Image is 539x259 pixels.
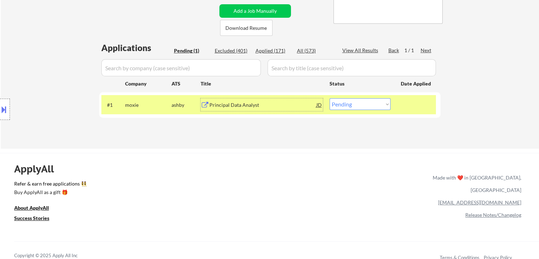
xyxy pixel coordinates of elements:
button: Download Resume [220,20,273,36]
div: Status [330,77,391,90]
div: Date Applied [401,80,432,87]
a: Buy ApplyAll as a gift 🎁 [14,189,85,198]
a: [EMAIL_ADDRESS][DOMAIN_NAME] [438,199,521,205]
div: Applications [101,44,172,52]
div: Pending (1) [174,47,209,54]
div: Next [421,47,432,54]
div: Excluded (401) [215,47,250,54]
div: Back [388,47,400,54]
div: 1 / 1 [404,47,421,54]
input: Search by company (case sensitive) [101,59,261,76]
div: JD [316,98,323,111]
div: All (573) [297,47,332,54]
a: Refer & earn free applications 👯‍♀️ [14,181,285,189]
input: Search by title (case sensitive) [268,59,436,76]
div: ashby [172,101,201,109]
a: Success Stories [14,215,59,224]
a: About ApplyAll [14,204,59,213]
div: Applied (171) [256,47,291,54]
div: moxie [125,101,172,109]
div: Principal Data Analyst [209,101,316,109]
button: Add a Job Manually [219,4,291,18]
div: ATS [172,80,201,87]
div: Company [125,80,172,87]
div: View All Results [342,47,380,54]
a: Release Notes/Changelog [465,212,521,218]
div: Made with ❤️ in [GEOGRAPHIC_DATA], [GEOGRAPHIC_DATA] [430,171,521,196]
div: Title [201,80,323,87]
u: About ApplyAll [14,205,49,211]
u: Success Stories [14,215,49,221]
div: Buy ApplyAll as a gift 🎁 [14,190,85,195]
